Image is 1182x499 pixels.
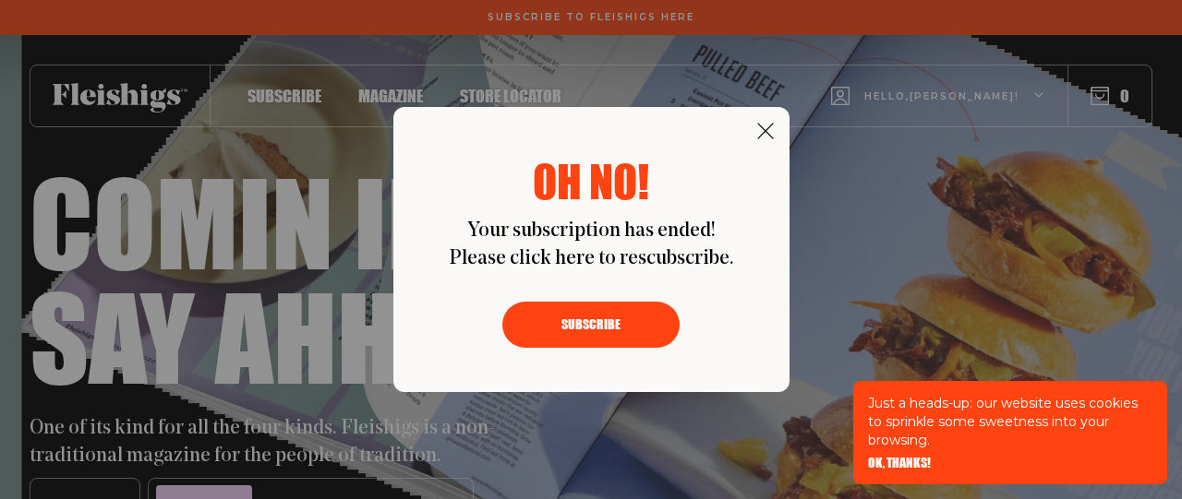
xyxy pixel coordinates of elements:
[868,394,1152,449] p: Just a heads-up: our website uses cookies to sprinkle some sweetness into your browsing.
[449,245,734,273] div: Please click here to rescubscribe.
[449,159,734,203] div: Oh no!
[502,302,680,348] button: Subscribe
[449,218,734,245] div: Your subscription has ended!
[868,457,931,469] button: OK, THANKS!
